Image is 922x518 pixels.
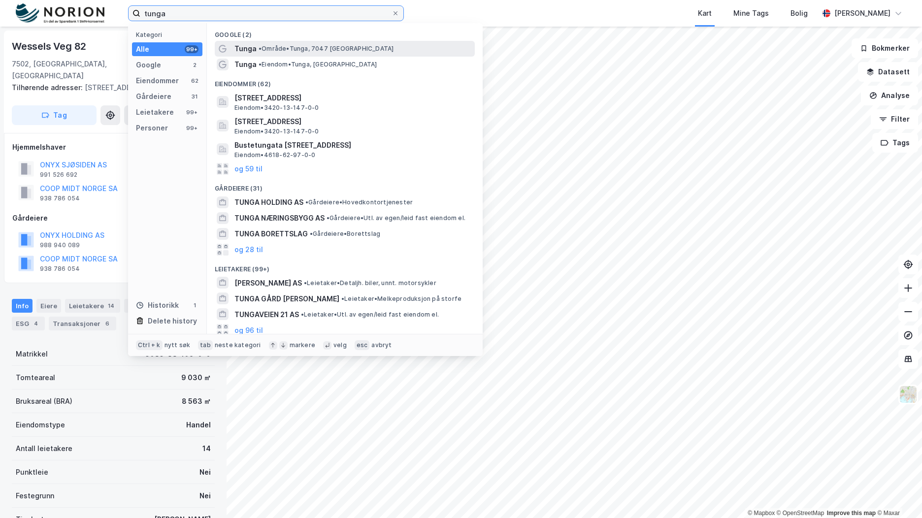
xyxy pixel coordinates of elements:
[852,38,918,58] button: Bokmerker
[234,104,319,112] span: Eiendom • 3420-13-147-0-0
[207,177,483,194] div: Gårdeiere (31)
[234,59,257,70] span: Tunga
[12,141,214,153] div: Hjemmelshaver
[304,279,307,287] span: •
[202,443,211,454] div: 14
[136,91,171,102] div: Gårdeiere
[259,45,262,52] span: •
[234,228,308,240] span: TUNGA BORETTSLAG
[185,124,198,132] div: 99+
[301,311,439,319] span: Leietaker • Utl. av egen/leid fast eiendom el.
[124,299,161,313] div: Datasett
[873,471,922,518] div: Kontrollprogram for chat
[834,7,890,19] div: [PERSON_NAME]
[136,59,161,71] div: Google
[234,212,325,224] span: TUNGA NÆRINGSBYGG AS
[327,214,465,222] span: Gårdeiere • Utl. av egen/leid fast eiendom el.
[305,198,308,206] span: •
[234,128,319,135] span: Eiendom • 3420-13-147-0-0
[234,151,315,159] span: Eiendom • 4618-62-97-0-0
[234,244,263,256] button: og 28 til
[16,419,65,431] div: Eiendomstype
[259,45,394,53] span: Område • Tunga, 7047 [GEOGRAPHIC_DATA]
[16,395,72,407] div: Bruksareal (BRA)
[310,230,313,237] span: •
[40,241,80,249] div: 988 940 089
[871,109,918,129] button: Filter
[136,299,179,311] div: Historikk
[872,133,918,153] button: Tags
[310,230,380,238] span: Gårdeiere • Borettslag
[185,45,198,53] div: 99+
[191,301,198,309] div: 1
[199,466,211,478] div: Nei
[140,6,392,21] input: Søk på adresse, matrikkel, gårdeiere, leietakere eller personer
[290,341,315,349] div: markere
[136,43,149,55] div: Alle
[16,490,54,502] div: Festegrunn
[207,72,483,90] div: Eiendommer (62)
[748,510,775,517] a: Mapbox
[148,315,197,327] div: Delete history
[36,299,61,313] div: Eiere
[16,372,55,384] div: Tomteareal
[858,62,918,82] button: Datasett
[234,293,339,305] span: TUNGA GÅRD [PERSON_NAME]
[234,43,257,55] span: Tunga
[136,122,168,134] div: Personer
[259,61,377,68] span: Eiendom • Tunga, [GEOGRAPHIC_DATA]
[207,258,483,275] div: Leietakere (99+)
[16,3,104,24] img: norion-logo.80e7a08dc31c2e691866.png
[198,340,213,350] div: tab
[12,105,97,125] button: Tag
[16,348,48,360] div: Matrikkel
[301,311,304,318] span: •
[136,31,202,38] div: Kategori
[165,341,191,349] div: nytt søk
[102,319,112,328] div: 6
[234,277,302,289] span: [PERSON_NAME] AS
[49,317,116,330] div: Transaksjoner
[181,372,211,384] div: 9 030 ㎡
[40,171,77,179] div: 991 526 692
[136,75,179,87] div: Eiendommer
[199,490,211,502] div: Nei
[12,83,85,92] span: Tilhørende adresser:
[207,23,483,41] div: Google (2)
[40,265,80,273] div: 938 786 054
[234,139,471,151] span: Bustetungata [STREET_ADDRESS]
[40,194,80,202] div: 938 786 054
[185,108,198,116] div: 99+
[861,86,918,105] button: Analyse
[12,58,164,82] div: 7502, [GEOGRAPHIC_DATA], [GEOGRAPHIC_DATA]
[341,295,461,303] span: Leietaker • Melkeproduksjon på storfe
[733,7,769,19] div: Mine Tags
[12,38,88,54] div: Wessels Veg 82
[371,341,392,349] div: avbryt
[191,93,198,100] div: 31
[136,106,174,118] div: Leietakere
[136,340,163,350] div: Ctrl + k
[12,212,214,224] div: Gårdeiere
[191,61,198,69] div: 2
[186,419,211,431] div: Handel
[215,341,261,349] div: neste kategori
[191,77,198,85] div: 62
[12,82,207,94] div: [STREET_ADDRESS]
[182,395,211,407] div: 8 563 ㎡
[234,196,303,208] span: TUNGA HOLDING AS
[31,319,41,328] div: 4
[12,317,45,330] div: ESG
[355,340,370,350] div: esc
[234,92,471,104] span: [STREET_ADDRESS]
[16,443,72,454] div: Antall leietakere
[234,116,471,128] span: [STREET_ADDRESS]
[333,341,347,349] div: velg
[234,163,263,175] button: og 59 til
[234,309,299,321] span: TUNGAVEIEN 21 AS
[899,385,918,404] img: Z
[827,510,876,517] a: Improve this map
[698,7,712,19] div: Kart
[234,324,263,336] button: og 96 til
[341,295,344,302] span: •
